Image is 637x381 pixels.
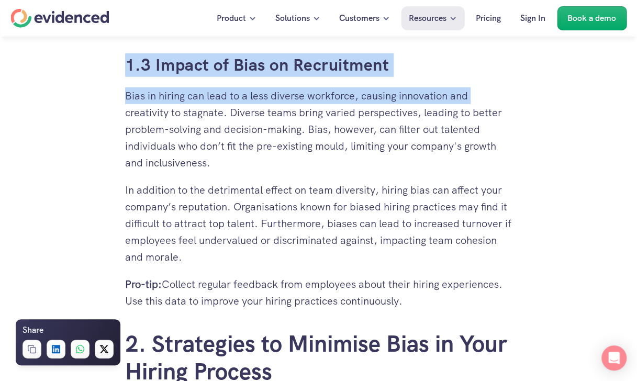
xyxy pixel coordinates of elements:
[275,12,310,25] p: Solutions
[512,6,553,30] a: Sign In
[23,323,43,337] h6: Share
[468,6,509,30] a: Pricing
[557,6,627,30] a: Book a demo
[409,12,446,25] p: Resources
[10,9,109,28] a: Home
[125,182,512,265] p: In addition to the detrimental effect on team diversity, hiring bias can affect your company’s re...
[217,12,246,25] p: Product
[125,276,512,309] p: Collect regular feedback from employees about their hiring experiences. Use this data to improve ...
[520,12,545,25] p: Sign In
[125,87,512,171] p: Bias in hiring can lead to a less diverse workforce, causing innovation and creativity to stagnat...
[567,12,616,25] p: Book a demo
[125,277,162,291] strong: Pro-tip:
[476,12,501,25] p: Pricing
[339,12,379,25] p: Customers
[601,345,627,371] div: Open Intercom Messenger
